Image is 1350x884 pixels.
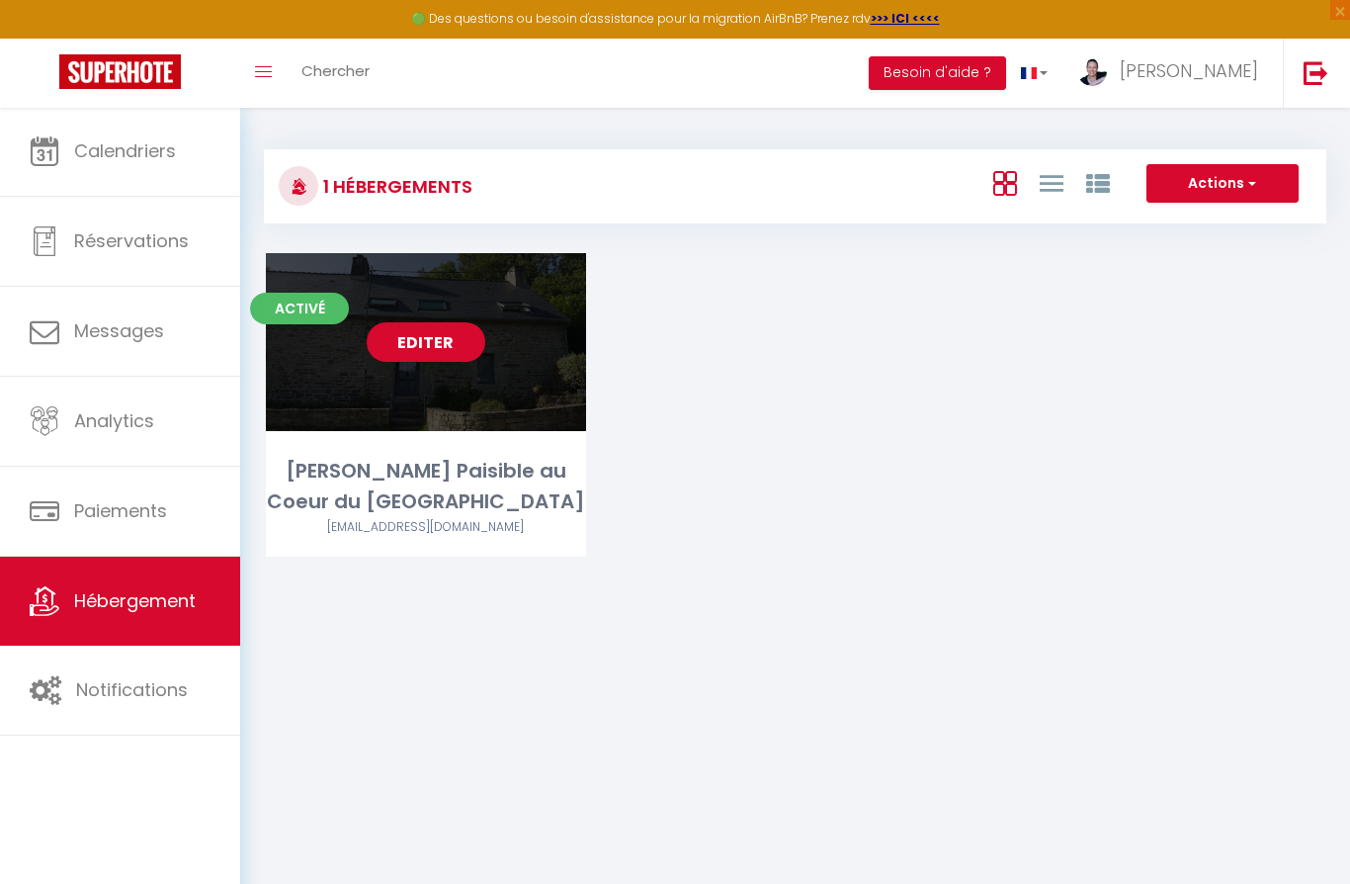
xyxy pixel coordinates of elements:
a: Chercher [287,39,384,108]
span: Hébergement [74,588,196,613]
img: ... [1077,56,1107,86]
span: Paiements [74,498,167,523]
span: Chercher [301,60,370,81]
span: Analytics [74,408,154,433]
span: Notifications [76,677,188,702]
div: [PERSON_NAME] Paisible au Coeur du [GEOGRAPHIC_DATA] [266,456,586,518]
div: Airbnb [266,518,586,537]
a: Vue par Groupe [1086,166,1110,199]
img: Super Booking [59,54,181,89]
span: [PERSON_NAME] [1120,58,1258,83]
img: logout [1304,60,1328,85]
a: Vue en Box [993,166,1017,199]
a: Editer [367,322,485,362]
span: Réservations [74,228,189,253]
h3: 1 Hébergements [318,164,472,209]
a: ... [PERSON_NAME] [1062,39,1283,108]
button: Besoin d'aide ? [869,56,1006,90]
span: Messages [74,318,164,343]
span: Calendriers [74,138,176,163]
a: >>> ICI <<<< [871,10,940,27]
span: Activé [250,293,349,324]
button: Actions [1146,164,1299,204]
a: Vue en Liste [1040,166,1063,199]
